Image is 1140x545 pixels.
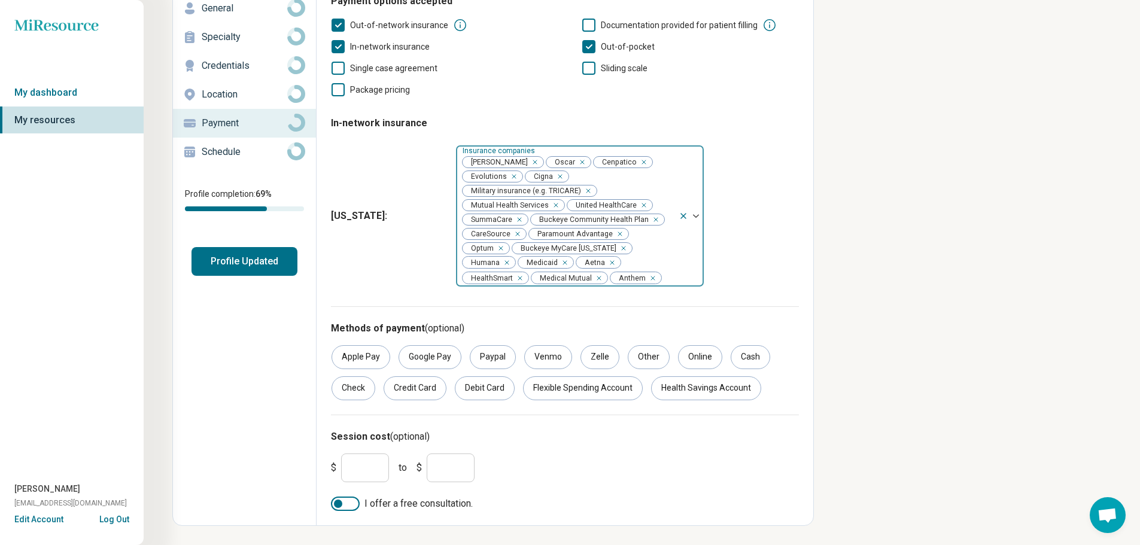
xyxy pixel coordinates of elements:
[512,243,620,254] span: Buckeye MyCare [US_STATE]
[331,430,799,444] h3: Session cost
[173,109,316,138] a: Payment
[463,200,552,211] span: Mutual Health Services
[1090,497,1126,533] div: Open chat
[202,1,287,16] p: General
[425,322,464,334] span: (optional)
[610,272,649,284] span: Anthem
[601,42,655,51] span: Out-of-pocket
[651,376,761,400] div: Health Savings Account
[350,42,430,51] span: In-network insurance
[463,185,585,197] span: Military insurance (e.g. TRICARE)
[202,30,287,44] p: Specialty
[463,257,503,268] span: Humana
[455,376,515,400] div: Debit Card
[331,497,799,511] label: I offer a free consultation.
[546,157,579,168] span: Oscar
[350,85,410,95] span: Package pricing
[463,243,497,254] span: Optum
[529,229,616,240] span: Paramount Advantage
[256,189,272,199] span: 69 %
[14,498,127,509] span: [EMAIL_ADDRESS][DOMAIN_NAME]
[191,247,297,276] button: Profile Updated
[567,200,640,211] span: United HealthCare
[331,321,799,336] h3: Methods of payment
[331,106,427,140] legend: In-network insurance
[463,229,514,240] span: CareSource
[531,272,595,284] span: Medical Mutual
[202,145,287,159] p: Schedule
[390,431,430,442] span: (optional)
[463,272,516,284] span: HealthSmart
[185,206,304,211] div: Profile completion
[580,345,619,369] div: Zelle
[463,157,531,168] span: [PERSON_NAME]
[399,345,461,369] div: Google Pay
[601,20,758,30] span: Documentation provided for patient filling
[173,138,316,166] a: Schedule
[350,20,448,30] span: Out-of-network insurance
[332,376,375,400] div: Check
[399,461,407,475] span: to
[99,513,129,523] button: Log Out
[518,257,561,268] span: Medicaid
[350,63,437,73] span: Single case agreement
[601,63,647,73] span: Sliding scale
[14,483,80,495] span: [PERSON_NAME]
[523,376,643,400] div: Flexible Spending Account
[384,376,446,400] div: Credit Card
[202,87,287,102] p: Location
[417,461,422,475] span: $
[173,51,316,80] a: Credentials
[331,461,336,475] span: $
[202,59,287,73] p: Credentials
[594,157,640,168] span: Cenpatico
[470,345,516,369] div: Paypal
[678,345,722,369] div: Online
[628,345,670,369] div: Other
[525,171,557,182] span: Cigna
[531,214,652,226] span: Buckeye Community Health Plan
[576,257,609,268] span: Aetna
[14,513,63,526] button: Edit Account
[331,209,446,223] span: [US_STATE] :
[463,214,516,226] span: SummaCare
[463,147,537,155] label: Insurance companies
[463,171,510,182] span: Evolutions
[524,345,572,369] div: Venmo
[332,345,390,369] div: Apple Pay
[731,345,770,369] div: Cash
[173,23,316,51] a: Specialty
[173,80,316,109] a: Location
[173,181,316,218] div: Profile completion:
[202,116,287,130] p: Payment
